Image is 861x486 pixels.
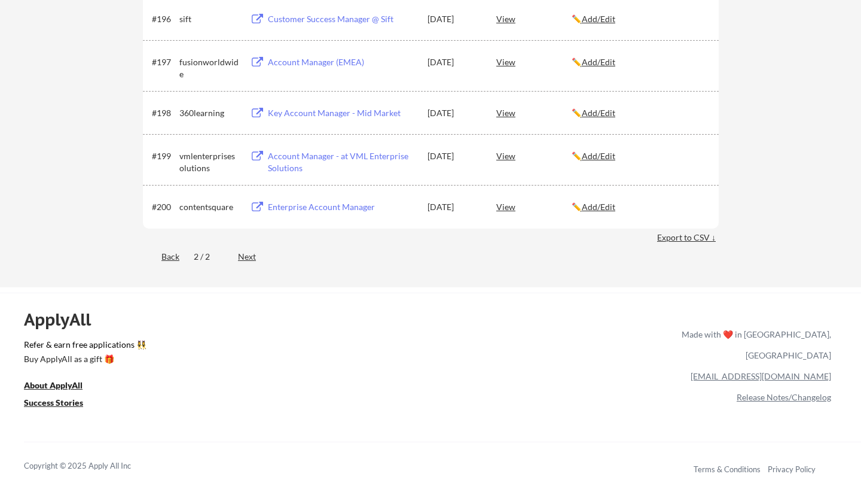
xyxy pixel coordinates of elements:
[768,464,816,474] a: Privacy Policy
[152,13,175,25] div: #196
[179,201,239,213] div: contentsquare
[238,251,270,263] div: Next
[496,102,572,123] div: View
[677,324,831,366] div: Made with ❤️ in [GEOGRAPHIC_DATA], [GEOGRAPHIC_DATA]
[152,107,175,119] div: #198
[268,201,416,213] div: Enterprise Account Manager
[657,232,719,244] div: Export to CSV ↓
[496,145,572,166] div: View
[582,151,615,161] u: Add/Edit
[24,460,161,472] div: Copyright © 2025 Apply All Inc
[428,13,480,25] div: [DATE]
[179,13,239,25] div: sift
[582,202,615,212] u: Add/Edit
[24,379,99,394] a: About ApplyAll
[496,8,572,29] div: View
[428,107,480,119] div: [DATE]
[496,196,572,217] div: View
[24,309,105,330] div: ApplyAll
[152,150,175,162] div: #199
[24,355,143,363] div: Buy ApplyAll as a gift 🎁
[572,13,708,25] div: ✏️
[268,56,416,68] div: Account Manager (EMEA)
[24,380,83,390] u: About ApplyAll
[179,150,239,174] div: vmlenterprisesolutions
[152,201,175,213] div: #200
[24,341,432,353] a: Refer & earn free applications 👯‍♀️
[268,107,416,119] div: Key Account Manager - Mid Market
[24,353,143,368] a: Buy ApplyAll as a gift 🎁
[572,201,708,213] div: ✏️
[179,56,239,80] div: fusionworldwide
[24,397,83,408] u: Success Stories
[428,201,480,213] div: [DATE]
[694,464,761,474] a: Terms & Conditions
[428,150,480,162] div: [DATE]
[268,150,416,174] div: Account Manager - at VML Enterprise Solutions
[582,57,615,67] u: Add/Edit
[691,371,831,381] a: [EMAIL_ADDRESS][DOMAIN_NAME]
[496,51,572,72] div: View
[428,56,480,68] div: [DATE]
[572,150,708,162] div: ✏️
[737,392,831,402] a: Release Notes/Changelog
[143,251,179,263] div: Back
[572,107,708,119] div: ✏️
[582,108,615,118] u: Add/Edit
[572,56,708,68] div: ✏️
[152,56,175,68] div: #197
[179,107,239,119] div: 360learning
[582,14,615,24] u: Add/Edit
[24,397,99,412] a: Success Stories
[194,251,224,263] div: 2 / 2
[268,13,416,25] div: Customer Success Manager @ Sift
